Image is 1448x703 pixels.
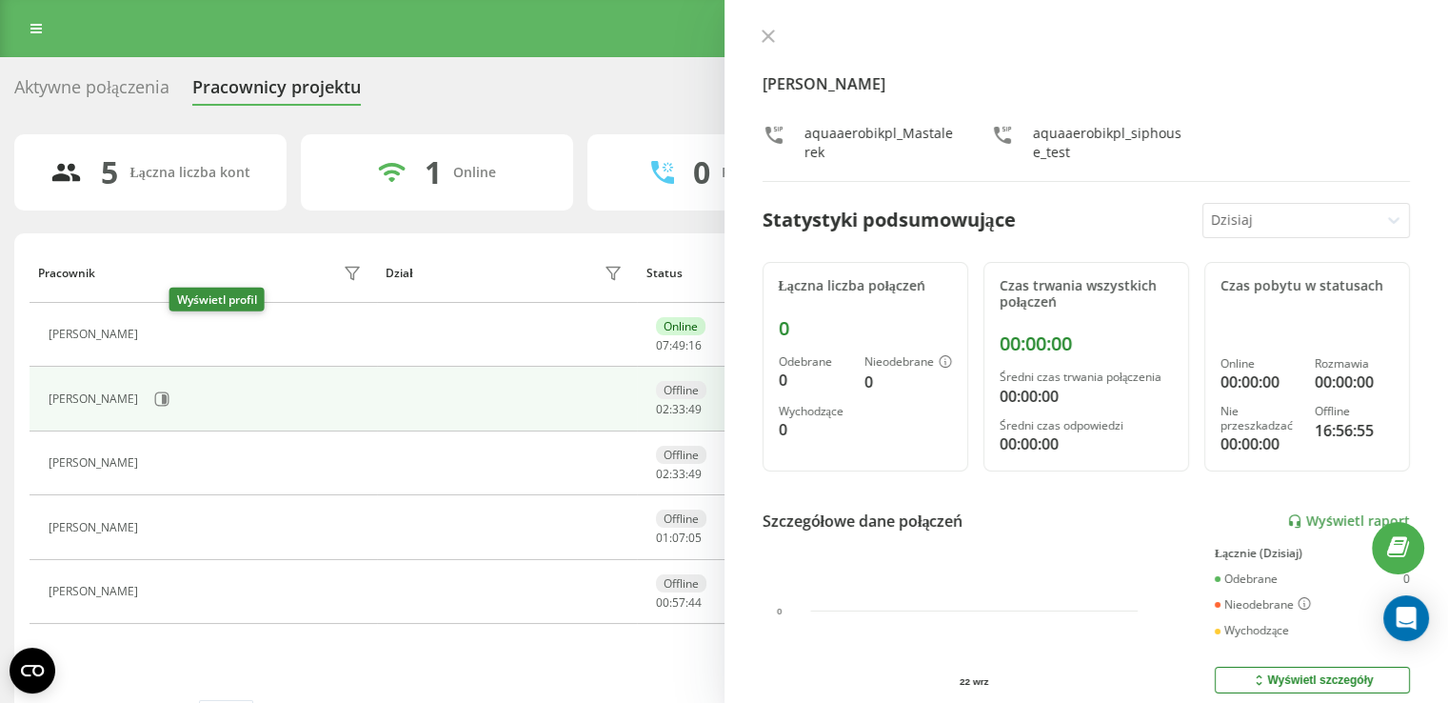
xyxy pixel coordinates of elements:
[779,418,849,441] div: 0
[656,446,706,464] div: Offline
[1215,597,1311,613] div: Nieodebrane
[693,154,710,191] div: 0
[10,648,55,693] button: Open CMP widget
[386,267,412,280] div: Dział
[656,532,702,545] div: : :
[1220,405,1299,432] div: Nie przeszkadzać
[1215,572,1278,586] div: Odebrane
[1215,667,1410,693] button: Wyświetl szczegóły
[38,267,95,280] div: Pracownik
[1220,278,1394,294] div: Czas pobytu w statusach
[169,288,265,311] div: Wyświetl profil
[646,267,683,280] div: Status
[777,606,783,616] text: 0
[779,369,849,392] div: 0
[1220,371,1299,393] div: 00:00:00
[656,337,669,353] span: 07
[192,77,361,107] div: Pracownicy projektu
[656,381,706,399] div: Offline
[656,596,702,610] div: : :
[672,337,685,353] span: 49
[1000,332,1173,355] div: 00:00:00
[101,154,118,191] div: 5
[1315,371,1394,393] div: 00:00:00
[763,206,1016,234] div: Statystyki podsumowujące
[656,401,669,417] span: 02
[656,594,669,611] span: 00
[1315,419,1394,442] div: 16:56:55
[960,676,989,687] text: 22 wrz
[656,466,669,482] span: 02
[1220,432,1299,455] div: 00:00:00
[688,401,702,417] span: 49
[656,339,702,352] div: : :
[864,371,952,393] div: 0
[1383,595,1429,641] div: Open Intercom Messenger
[864,355,952,371] div: Nieodebrane
[425,154,442,191] div: 1
[672,530,685,546] span: 07
[1000,385,1173,408] div: 00:00:00
[656,530,669,546] span: 01
[49,456,143,470] div: [PERSON_NAME]
[1033,124,1181,162] div: aquaaerobikpl_siphouse_test
[656,510,706,528] div: Offline
[1000,432,1173,455] div: 00:00:00
[779,355,849,369] div: Odebrane
[1215,624,1289,637] div: Wychodzące
[1251,673,1373,688] div: Wyświetl szczegóły
[688,466,702,482] span: 49
[1315,405,1394,418] div: Offline
[688,337,702,353] span: 16
[1215,547,1410,560] div: Łącznie (Dzisiaj)
[688,594,702,611] span: 44
[1000,419,1173,432] div: Średni czas odpowiedzi
[1403,572,1410,586] div: 0
[672,466,685,482] span: 33
[688,530,702,546] span: 05
[49,521,143,534] div: [PERSON_NAME]
[49,328,143,341] div: [PERSON_NAME]
[779,405,849,418] div: Wychodzące
[129,165,249,181] div: Łączna liczba kont
[1220,357,1299,371] div: Online
[779,278,952,294] div: Łączna liczba połączeń
[14,77,169,107] div: Aktywne połączenia
[656,574,706,593] div: Offline
[1000,371,1173,384] div: Średni czas trwania połączenia
[49,392,143,406] div: [PERSON_NAME]
[763,72,1411,95] h4: [PERSON_NAME]
[763,510,963,532] div: Szczegółowe dane połączeń
[656,403,702,416] div: : :
[656,468,702,481] div: : :
[656,317,705,335] div: Online
[722,165,798,181] div: Rozmawiają
[1000,278,1173,311] div: Czas trwania wszystkich połączeń
[1287,513,1410,530] a: Wyświetl raport
[49,585,143,598] div: [PERSON_NAME]
[672,594,685,611] span: 57
[672,401,685,417] span: 33
[804,124,953,162] div: aquaaerobikpl_Mastalerek
[779,317,952,340] div: 0
[453,165,496,181] div: Online
[1315,357,1394,371] div: Rozmawia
